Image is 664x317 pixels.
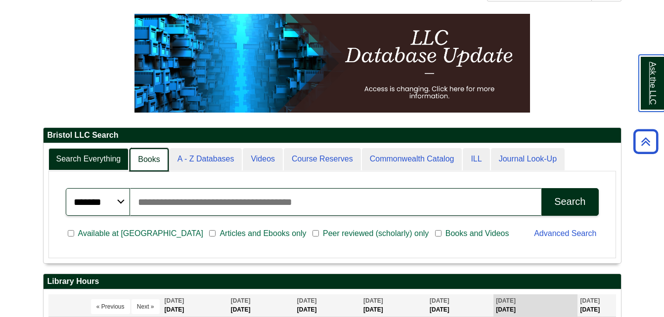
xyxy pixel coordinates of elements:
[228,294,295,317] th: [DATE]
[496,297,516,304] span: [DATE]
[165,297,184,304] span: [DATE]
[130,148,168,171] a: Books
[442,228,513,239] span: Books and Videos
[297,297,317,304] span: [DATE]
[48,148,129,170] a: Search Everything
[463,148,489,170] a: ILL
[577,294,616,317] th: [DATE]
[284,148,361,170] a: Course Reserves
[493,294,577,317] th: [DATE]
[430,297,449,304] span: [DATE]
[74,228,207,239] span: Available at [GEOGRAPHIC_DATA]
[435,229,442,238] input: Books and Videos
[361,294,427,317] th: [DATE]
[209,229,216,238] input: Articles and Ebooks only
[132,299,160,314] button: Next »
[312,229,319,238] input: Peer reviewed (scholarly) only
[580,297,600,304] span: [DATE]
[295,294,361,317] th: [DATE]
[91,299,130,314] button: « Previous
[162,294,228,317] th: [DATE]
[362,148,462,170] a: Commonwealth Catalog
[491,148,565,170] a: Journal Look-Up
[243,148,283,170] a: Videos
[541,188,598,216] button: Search
[170,148,242,170] a: A - Z Databases
[44,274,621,289] h2: Library Hours
[231,297,251,304] span: [DATE]
[363,297,383,304] span: [DATE]
[216,228,310,239] span: Articles and Ebooks only
[427,294,493,317] th: [DATE]
[554,196,585,207] div: Search
[44,128,621,143] h2: Bristol LLC Search
[134,14,530,113] img: HTML tutorial
[319,228,433,239] span: Peer reviewed (scholarly) only
[68,229,74,238] input: Available at [GEOGRAPHIC_DATA]
[534,229,596,238] a: Advanced Search
[630,135,662,148] a: Back to Top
